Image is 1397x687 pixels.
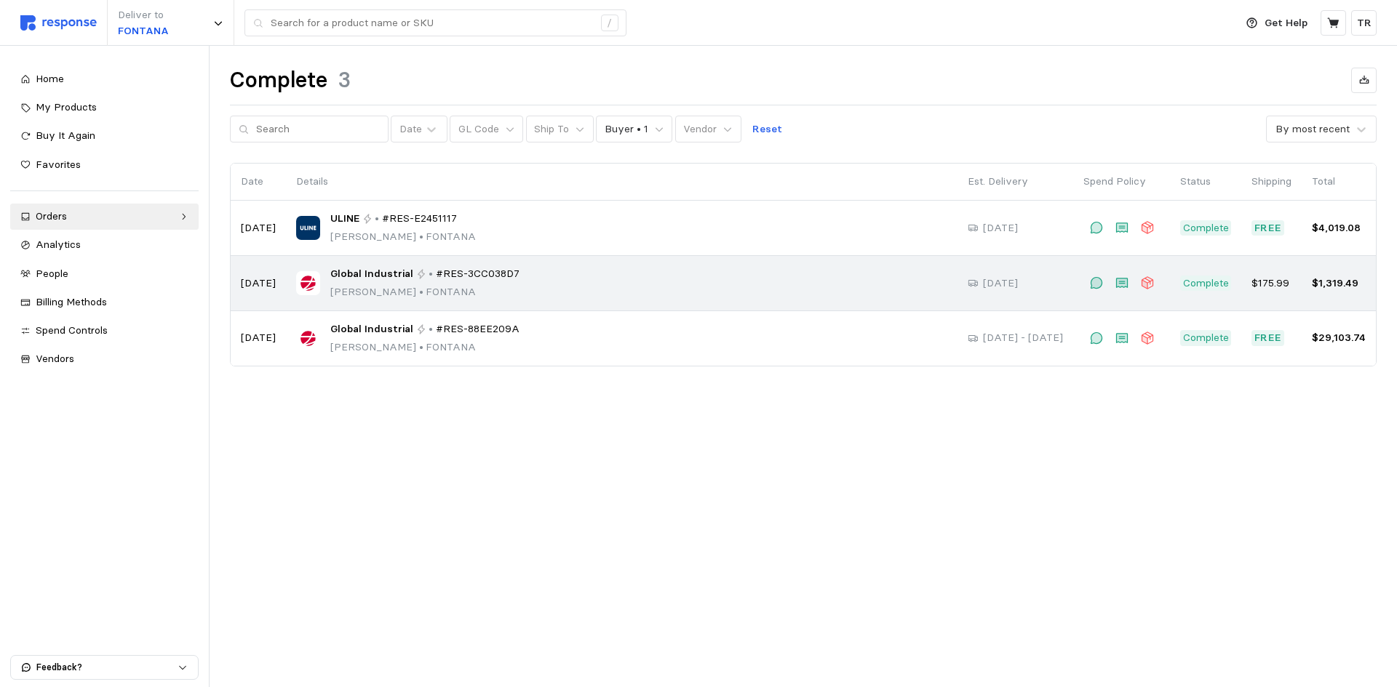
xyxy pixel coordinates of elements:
[10,95,199,121] a: My Products
[330,284,520,300] p: [PERSON_NAME] FONTANA
[296,216,320,240] img: ULINE
[338,66,351,95] h1: 3
[683,121,717,137] p: Vendor
[36,72,64,85] span: Home
[605,121,648,137] p: Buyer • 1
[230,66,327,95] h1: Complete
[10,123,199,149] a: Buy It Again
[36,295,107,308] span: Billing Methods
[1312,174,1366,190] p: Total
[596,116,672,143] button: Buyer • 1
[10,204,199,230] a: Orders
[416,230,426,243] span: •
[36,238,81,251] span: Analytics
[241,174,276,190] p: Date
[1251,174,1291,190] p: Shipping
[330,321,413,337] span: Global Industrial
[330,266,413,282] span: Global Industrial
[10,346,199,372] a: Vendors
[256,116,380,142] input: Search
[296,271,320,295] img: Global Industrial
[10,289,199,316] a: Billing Methods
[429,321,433,337] p: •
[1083,174,1160,190] p: Spend Policy
[601,15,618,32] div: /
[1265,15,1308,31] p: Get Help
[1254,220,1282,236] p: Free
[36,100,97,113] span: My Products
[429,266,433,282] p: •
[1254,330,1282,346] p: Free
[1180,174,1231,190] p: Status
[1183,220,1229,236] p: Complete
[1312,276,1366,292] p: $1,319.49
[1351,10,1377,36] button: TR
[983,220,1018,236] p: [DATE]
[118,23,169,39] p: FONTANA
[20,15,97,31] img: svg%3e
[330,211,359,227] span: ULINE
[10,261,199,287] a: People
[744,116,790,143] button: Reset
[36,267,68,280] span: People
[450,116,523,143] button: GL Code
[983,276,1018,292] p: [DATE]
[983,330,1063,346] p: [DATE] - [DATE]
[399,121,422,137] div: Date
[968,174,1063,190] p: Est. Delivery
[1183,276,1229,292] p: Complete
[36,158,81,171] span: Favorites
[534,121,569,137] p: Ship To
[1312,220,1366,236] p: $4,019.08
[36,661,178,674] p: Feedback?
[241,220,276,236] p: [DATE]
[296,174,947,190] p: Details
[1251,276,1291,292] p: $175.99
[436,321,520,337] span: #RES-88EE209A
[526,116,594,143] button: Ship To
[1312,330,1366,346] p: $29,103.74
[382,211,457,227] span: #RES-E2451117
[241,276,276,292] p: [DATE]
[296,326,320,350] img: Global Industrial
[375,211,379,227] p: •
[241,330,276,346] p: [DATE]
[436,266,520,282] span: #RES-3CC038D7
[36,129,95,142] span: Buy It Again
[330,229,476,245] p: [PERSON_NAME] FONTANA
[1357,15,1372,31] p: TR
[752,121,782,137] p: Reset
[1275,121,1350,137] div: By most recent
[1238,9,1316,37] button: Get Help
[416,340,426,353] span: •
[10,152,199,178] a: Favorites
[675,116,741,143] button: Vendor
[36,324,108,337] span: Spend Controls
[271,10,593,36] input: Search for a product name or SKU
[416,285,426,298] span: •
[458,121,499,137] p: GL Code
[118,7,169,23] p: Deliver to
[10,66,199,92] a: Home
[330,340,520,355] p: [PERSON_NAME] FONTANA
[1183,330,1229,346] p: Complete
[11,656,198,679] button: Feedback?
[36,352,74,365] span: Vendors
[10,232,199,258] a: Analytics
[10,318,199,344] a: Spend Controls
[36,209,173,225] div: Orders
